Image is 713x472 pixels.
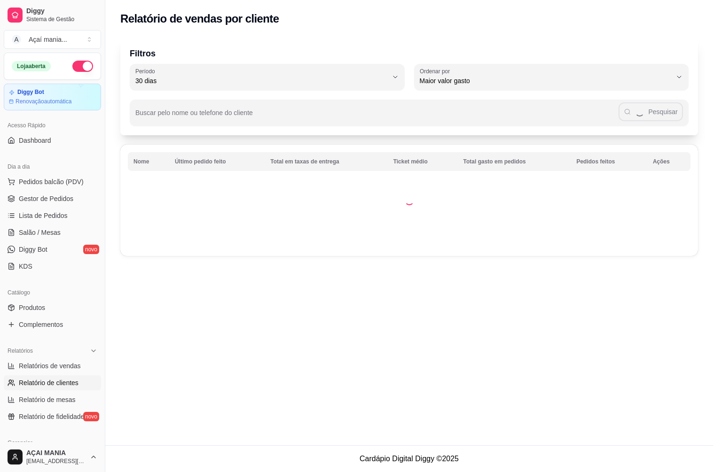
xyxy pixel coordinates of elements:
[4,285,101,300] div: Catálogo
[19,361,81,371] span: Relatórios de vendas
[4,225,101,240] a: Salão / Mesas
[414,64,689,90] button: Ordenar porMaior valor gasto
[420,67,453,75] label: Ordenar por
[19,211,68,220] span: Lista de Pedidos
[8,347,33,355] span: Relatórios
[4,409,101,424] a: Relatório de fidelidadenovo
[19,303,45,312] span: Produtos
[4,259,101,274] a: KDS
[17,89,44,96] article: Diggy Bot
[4,174,101,189] button: Pedidos balcão (PDV)
[4,191,101,206] a: Gestor de Pedidos
[135,112,619,121] input: Buscar pelo nome ou telefone do cliente
[16,98,71,105] article: Renovação automática
[26,457,86,465] span: [EMAIL_ADDRESS][DOMAIN_NAME]
[105,445,713,472] footer: Cardápio Digital Diggy © 2025
[4,208,101,223] a: Lista de Pedidos
[72,61,93,72] button: Alterar Status
[19,194,73,203] span: Gestor de Pedidos
[130,47,689,60] p: Filtros
[26,449,86,457] span: AÇAI MANIA
[19,395,76,404] span: Relatório de mesas
[4,358,101,373] a: Relatórios de vendas
[19,245,47,254] span: Diggy Bot
[19,136,51,145] span: Dashboard
[130,64,405,90] button: Período30 dias
[4,84,101,110] a: Diggy BotRenovaçãoautomática
[4,317,101,332] a: Complementos
[19,262,32,271] span: KDS
[135,67,158,75] label: Período
[4,375,101,390] a: Relatório de clientes
[19,378,78,387] span: Relatório de clientes
[4,30,101,49] button: Select a team
[19,412,84,421] span: Relatório de fidelidade
[405,196,414,205] div: Loading
[19,177,84,186] span: Pedidos balcão (PDV)
[4,118,101,133] div: Acesso Rápido
[29,35,67,44] div: Açaí mania ...
[4,300,101,315] a: Produtos
[4,159,101,174] div: Dia a dia
[4,242,101,257] a: Diggy Botnovo
[4,435,101,450] div: Gerenciar
[26,7,97,15] span: Diggy
[135,76,388,85] span: 30 dias
[19,320,63,329] span: Complementos
[26,15,97,23] span: Sistema de Gestão
[12,61,51,71] div: Loja aberta
[12,35,21,44] span: A
[420,76,672,85] span: Maior valor gasto
[4,446,101,468] button: AÇAI MANIA[EMAIL_ADDRESS][DOMAIN_NAME]
[4,4,101,26] a: DiggySistema de Gestão
[4,133,101,148] a: Dashboard
[4,392,101,407] a: Relatório de mesas
[19,228,61,237] span: Salão / Mesas
[120,11,279,26] h2: Relatório de vendas por cliente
